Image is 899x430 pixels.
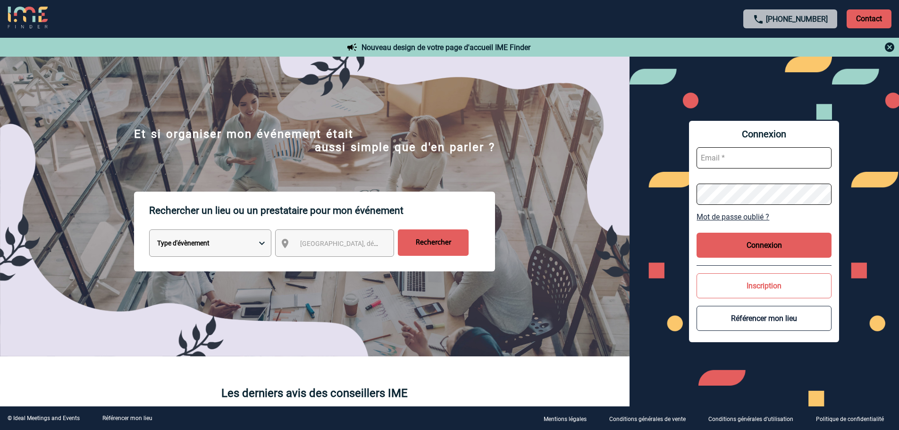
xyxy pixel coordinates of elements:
a: Conditions générales de vente [602,414,701,423]
a: Mot de passe oublié ? [697,212,832,221]
img: call-24-px.png [753,14,764,25]
p: Rechercher un lieu ou un prestataire pour mon événement [149,192,495,229]
p: Mentions légales [544,416,587,422]
div: © Ideal Meetings and Events [8,415,80,422]
p: Conditions générales de vente [609,416,686,422]
a: Conditions générales d'utilisation [701,414,808,423]
p: Contact [847,9,891,28]
span: Connexion [697,128,832,140]
a: Politique de confidentialité [808,414,899,423]
p: Politique de confidentialité [816,416,884,422]
button: Inscription [697,273,832,298]
a: Référencer mon lieu [102,415,152,422]
p: Conditions générales d'utilisation [708,416,793,422]
span: [GEOGRAPHIC_DATA], département, région... [300,240,431,247]
a: [PHONE_NUMBER] [766,15,828,24]
input: Email * [697,147,832,169]
input: Rechercher [398,229,469,256]
a: Mentions légales [536,414,602,423]
button: Connexion [697,233,832,258]
button: Référencer mon lieu [697,306,832,331]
